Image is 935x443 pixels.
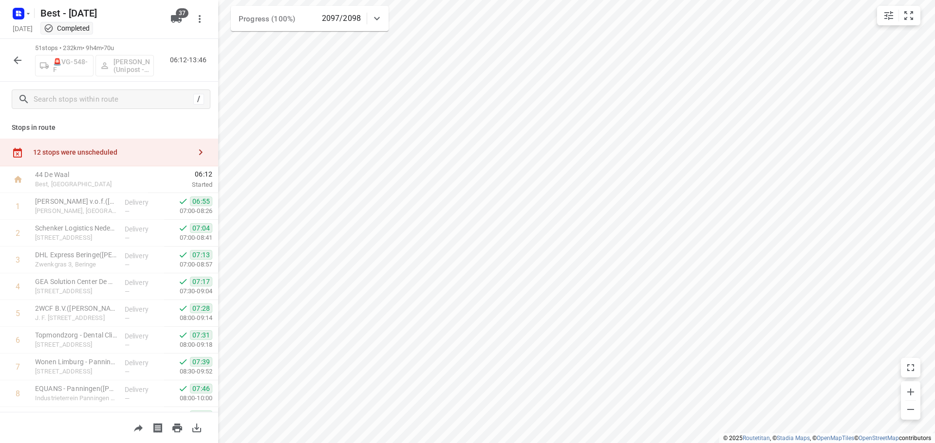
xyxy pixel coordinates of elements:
p: Delivery [125,278,161,287]
p: Delivery [125,224,161,234]
span: Print shipping labels [148,423,168,432]
span: 37 [176,8,188,18]
div: 6 [16,336,20,345]
span: 07:46 [190,384,212,393]
a: Routetitan [743,435,770,442]
p: Delivery [125,197,161,207]
div: This project completed. You cannot make any changes to it. [44,23,90,33]
span: 07:31 [190,330,212,340]
p: 07:00-08:26 [164,206,212,216]
span: • [102,44,104,52]
p: Best, [GEOGRAPHIC_DATA] [35,179,136,189]
p: 2097/2098 [322,13,361,24]
p: Started [148,180,212,190]
p: 07:00-08:41 [164,233,212,243]
p: Delivery [125,304,161,314]
p: 08:30-09:52 [164,367,212,376]
a: OpenStreetMap [859,435,899,442]
li: © 2025 , © , © © contributors [723,435,931,442]
p: Slootsekuilen 23, Beringe [35,286,117,296]
p: [PERSON_NAME], [GEOGRAPHIC_DATA] [35,206,117,216]
div: 2 [16,229,20,238]
svg: Done [178,303,188,313]
span: 70u [104,44,114,52]
p: 44 De Waal [35,170,136,179]
span: — [125,208,130,215]
div: small contained button group [877,6,920,25]
p: Raadhuisstraat 130, Panningen [35,367,117,376]
span: 07:04 [190,223,212,233]
a: OpenMapTiles [817,435,854,442]
div: 12 stops were unscheduled [33,148,191,156]
p: Delivery [125,251,161,261]
div: 4 [16,282,20,291]
p: 51 stops • 232km • 9h4m [35,44,154,53]
p: Delivery [125,358,161,368]
span: — [125,288,130,295]
p: 2WCF B.V.([PERSON_NAME]) [35,303,117,313]
svg: Done [178,410,188,420]
span: Print route [168,423,187,432]
p: Delivery [125,385,161,394]
p: Wonen Limburg - Panningen(Patrick Willems) [35,357,117,367]
p: 08:00-09:14 [164,313,212,323]
span: 07:28 [190,303,212,313]
span: 07:13 [190,250,212,260]
p: [STREET_ADDRESS] [35,233,117,243]
span: — [125,368,130,375]
p: EQUANS - Panningen(Martien Sonnemans) [35,384,117,393]
p: Topmondzorg - Dental Clinics - Panningen(Medewerker Panningen) [35,330,117,340]
p: Schenker Logistics Nederland B.V. - Beringe Contractlogistiek([PERSON_NAME]) [35,223,117,233]
p: 08:00-10:00 [164,393,212,403]
span: — [125,341,130,349]
span: 07:17 [190,277,212,286]
div: / [193,94,204,105]
p: GEA Solution Center De Kempen(E.P.M. Biemans) [35,277,117,286]
p: 06:12-13:46 [170,55,210,65]
p: 08:00-09:18 [164,340,212,350]
button: 37 [167,9,186,29]
p: J. F. Kennedylaan 2, Panningen [35,313,117,323]
span: — [125,395,130,402]
p: Banket Schuim B.V.(Maikel Klaassen) [35,410,117,420]
span: — [125,234,130,242]
span: Download route [187,423,206,432]
svg: Done [178,384,188,393]
div: 7 [16,362,20,372]
svg: Done [178,223,188,233]
div: 1 [16,202,20,211]
span: 06:12 [148,169,212,179]
button: Map settings [879,6,898,25]
span: 07:39 [190,357,212,367]
svg: Done [178,196,188,206]
div: 3 [16,255,20,265]
p: Delivery [125,411,161,421]
p: Stops in route [12,123,206,133]
p: 07:00-08:57 [164,260,212,269]
p: 07:30-09:04 [164,286,212,296]
button: More [190,9,209,29]
a: Stadia Maps [777,435,810,442]
span: Progress (100%) [239,15,295,23]
span: — [125,315,130,322]
svg: Done [178,277,188,286]
span: 07:49 [190,410,212,420]
input: Search stops within route [34,92,193,107]
p: Steenbakkersstraat 12, Panningen [35,340,117,350]
p: Zwenkgras 3, Beringe [35,260,117,269]
button: Fit zoom [899,6,918,25]
div: 8 [16,389,20,398]
span: — [125,261,130,268]
div: 5 [16,309,20,318]
span: Share route [129,423,148,432]
p: DHL Express Beringe(Nicky Hermans) [35,250,117,260]
p: [PERSON_NAME] v.o.f.([PERSON_NAME]) [35,196,117,206]
div: Progress (100%)2097/2098 [231,6,389,31]
span: 06:55 [190,196,212,206]
svg: Done [178,330,188,340]
svg: Done [178,357,188,367]
svg: Done [178,250,188,260]
p: Industrieterrein Panningen 106, Panningen [35,393,117,403]
p: Delivery [125,331,161,341]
